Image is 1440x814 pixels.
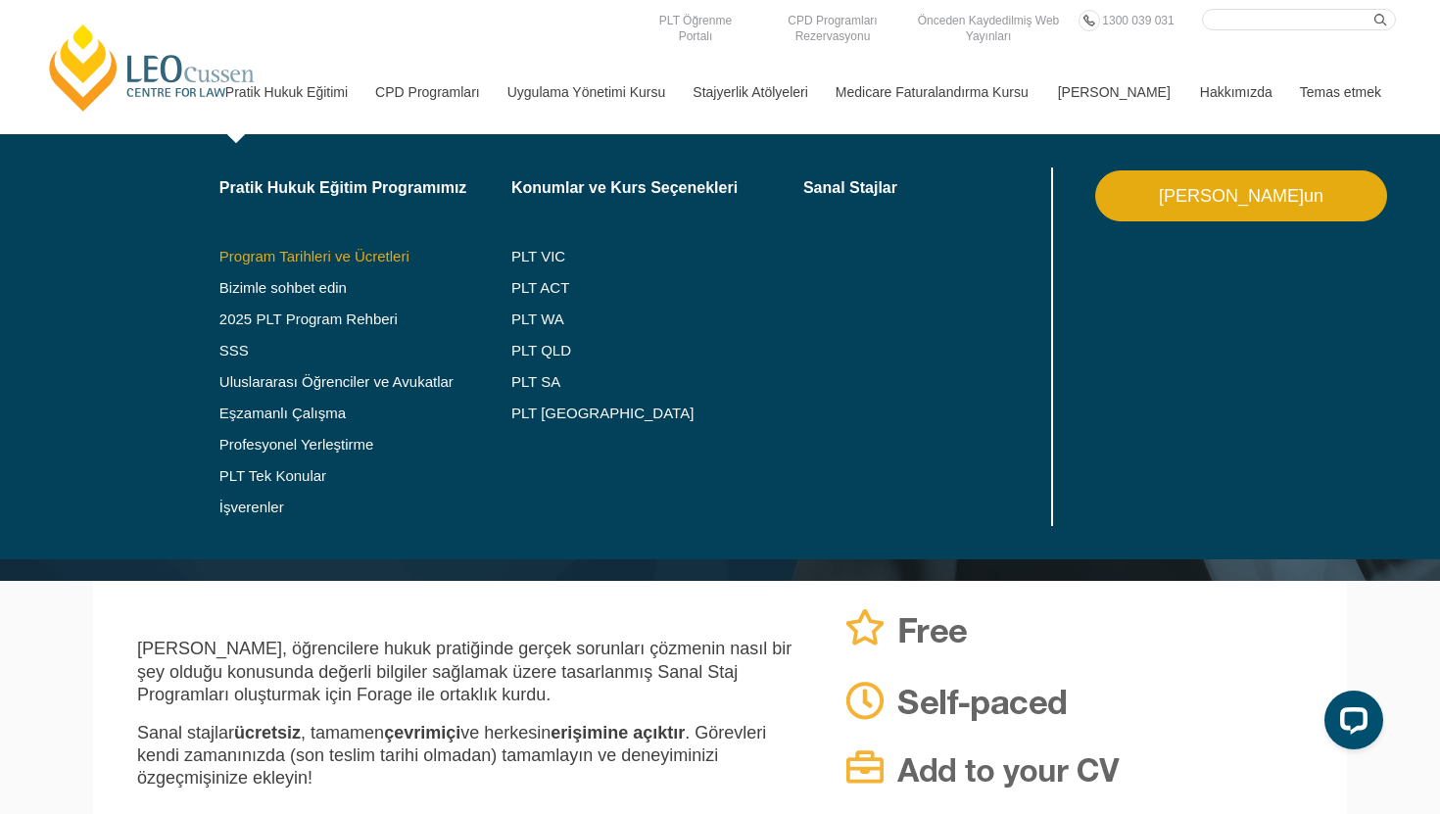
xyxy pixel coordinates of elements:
[219,248,409,264] font: Program Tarihleri ​​ve Ücretleri
[803,180,1046,196] a: Sanal Stajlar
[511,179,738,196] font: Konumlar ve Kurs Seçenekleri
[219,342,249,359] font: SSS
[511,279,569,296] font: PLT ACT
[1097,10,1178,31] a: 1300 039 031
[375,84,480,100] font: CPD Programları
[1058,84,1171,100] font: [PERSON_NAME]
[137,639,792,704] font: [PERSON_NAME], öğrencilere hukuk pratiğinde gerçek sorunları çözmenin nasıl bir şey olduğu konusu...
[219,437,511,453] a: Profesyonel Yerleştirme
[511,311,754,327] a: PLT WA
[511,343,803,359] a: PLT QLD
[1300,84,1381,100] font: Temas etmek
[219,279,347,296] font: Bizimle sohbet edin
[384,723,460,742] font: çevrimiçi
[693,84,808,100] font: Stajyerlik Atölyeleri
[511,280,803,296] a: PLT ACT
[137,723,234,742] font: Sanal stajlar
[219,499,284,515] font: İşverenler
[219,373,454,390] font: Uluslararası Öğrenciler ve Avukatlar
[911,10,1066,47] a: Önceden Kaydedilmiş Web Yayınları
[1043,50,1185,134] a: [PERSON_NAME]
[219,436,374,453] font: Profesyonel Yerleştirme
[219,374,511,390] a: Uluslararası Öğrenciler ve Avukatlar
[772,10,893,47] a: CPD Programları Rezervasyonu
[1159,186,1323,206] font: [PERSON_NAME]un
[551,723,685,742] font: erişimine açıktır
[511,249,803,264] a: PLT VIC
[511,406,803,421] a: PLT [GEOGRAPHIC_DATA]
[836,84,1029,100] font: Medicare Faturalandırma Kursu
[225,84,348,100] font: Pratik Hukuk Eğitimi
[507,84,666,100] font: Uygulama Yönetimi Kursu
[1095,170,1387,221] a: [PERSON_NAME]un
[1285,50,1396,134] a: Temas etmek
[1309,683,1391,765] iframe: LiveChat chat widget
[511,373,560,390] font: PLT SA
[219,343,511,359] a: SSS
[219,468,511,484] a: PLT Tek Konular
[821,50,1043,134] a: Medicare Faturalandırma Kursu
[511,374,803,390] a: PLT SA
[460,723,551,742] font: ve herkesin
[511,311,564,327] font: PLT WA
[511,180,803,196] a: Konumlar ve Kurs Seçenekleri
[511,248,565,264] font: PLT VIC
[511,405,694,421] font: PLT [GEOGRAPHIC_DATA]
[918,14,1060,43] font: Önceden Kaydedilmiş Web Yayınları
[219,406,511,421] a: Eşzamanlı Çalışma
[219,467,326,484] font: PLT Tek Konular
[1102,14,1174,27] font: 1300 039 031
[211,50,360,134] a: Pratik Hukuk Eğitimi
[137,723,766,789] font: . Görevleri kendi zamanınızda (son teslim tarihi olmadan) tamamlayın ve deneyiminizi özgeçmişiniz...
[493,50,679,134] a: Uygulama Yönetimi Kursu
[678,50,821,134] a: Stajyerlik Atölyeleri
[219,311,462,327] a: 2025 PLT Program Rehberi
[219,180,511,196] a: Pratik Hukuk Eğitim Programımız
[637,10,754,47] a: PLT Öğrenme Portalı
[219,500,511,515] a: İşverenler
[234,723,301,742] font: ücretsiz
[360,50,493,134] a: CPD Programları
[659,14,732,43] font: PLT Öğrenme Portalı
[1200,84,1272,100] font: Hakkımızda
[219,311,398,327] font: 2025 PLT Program Rehberi
[1185,50,1285,134] a: Hakkımızda
[301,723,384,742] font: , tamamen
[219,280,511,296] a: Bizimle sohbet edin
[219,249,511,264] a: Program Tarihleri ​​ve Ücretleri
[511,342,571,359] font: PLT QLD
[219,405,346,421] font: Eşzamanlı Çalışma
[803,179,897,196] font: Sanal Stajlar
[219,179,467,196] font: Pratik Hukuk Eğitim Programımız
[788,14,877,43] font: CPD Programları Rezervasyonu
